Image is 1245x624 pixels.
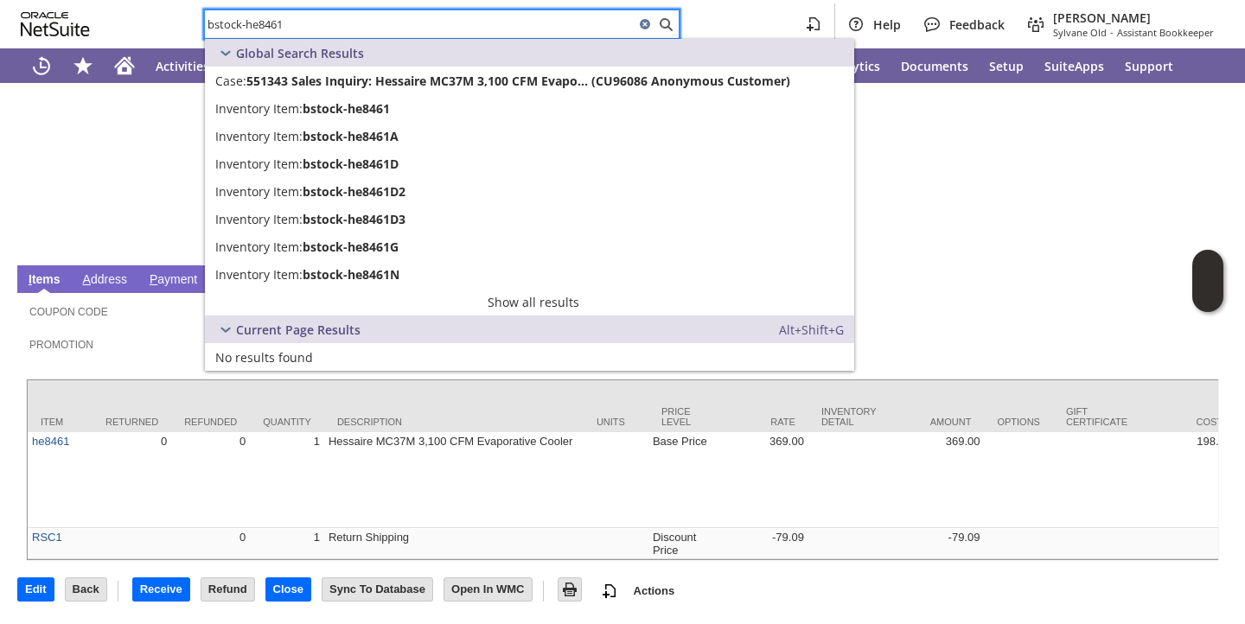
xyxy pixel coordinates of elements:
input: Open In WMC [444,578,532,601]
span: bstock-he8461D2 [303,183,405,200]
input: Search [205,14,635,35]
div: Description [337,417,571,427]
td: Base Price [648,432,713,528]
span: Inventory Item: [215,239,303,255]
input: Receive [133,578,189,601]
td: 0 [171,528,250,559]
span: Inventory Item: [215,211,303,227]
svg: Recent Records [31,55,52,76]
span: bstock-he8461 [303,100,390,117]
input: Sync To Database [322,578,432,601]
div: Gift Certificate [1066,406,1127,427]
svg: Shortcuts [73,55,93,76]
a: Actions [627,584,682,597]
span: Support [1125,58,1173,74]
span: A [83,272,91,286]
a: Payment [145,272,201,289]
div: Returned [105,417,158,427]
td: -79.09 [889,528,984,559]
svg: logo [21,12,90,36]
a: Case:551343 Sales Inquiry: Hessaire MC37M 3,100 CFM Evapo... (CU96086 Anonymous Customer)Edit: [205,67,854,94]
td: 369.00 [713,432,808,528]
span: Inventory Item: [215,128,303,144]
span: - [1110,26,1114,39]
a: Activities [145,48,220,83]
a: No results found [205,343,854,371]
iframe: Click here to launch Oracle Guided Learning Help Panel [1192,250,1223,312]
span: 551343 Sales Inquiry: Hessaire MC37M 3,100 CFM Evapo... (CU96086 Anonymous Customer) [246,73,790,89]
td: 0 [93,432,171,528]
td: 0 [171,432,250,528]
img: add-record.svg [599,581,620,602]
td: 1 [250,528,324,559]
span: bstock-he8461N [303,266,399,283]
td: 369.00 [889,432,984,528]
span: Alt+Shift+G [779,322,844,338]
div: Quantity [263,417,311,427]
span: Setup [989,58,1024,74]
td: Return Shipping [324,528,584,559]
a: Inventory Item:bstock-he8461Edit: [205,94,854,122]
a: he8461 [32,435,69,448]
td: Hessaire MC37M 3,100 CFM Evaporative Cooler [324,432,584,528]
input: Edit [18,578,54,601]
span: bstock-he8461G [303,239,399,255]
svg: Home [114,55,135,76]
input: Close [266,578,310,601]
span: Inventory Item: [215,100,303,117]
span: [PERSON_NAME] [1053,10,1214,26]
span: Documents [901,58,968,74]
a: Inventory Item:bstock-he8461NEdit: [205,260,854,288]
a: Home [104,48,145,83]
a: Inventory Item:bstock-he8461AEdit: [205,122,854,150]
img: Print [559,579,580,600]
input: Refund [201,578,254,601]
span: bstock-he8461A [303,128,399,144]
td: 1 [250,432,324,528]
a: Inventory Item:bstock-he8461D2Edit: [205,177,854,205]
input: Back [66,578,106,601]
a: Inventory Item:bstock-he8461DEdit: [205,150,854,177]
a: Coupon Code [29,306,108,318]
td: 198.64 [1140,432,1235,528]
a: Promotion [29,339,93,351]
div: Rate [726,417,795,427]
div: Options [997,417,1040,427]
a: Recent Records [21,48,62,83]
a: Items [24,272,65,289]
div: Price Level [661,406,700,427]
span: Activities [156,58,209,74]
div: Amount [902,417,971,427]
a: Address [79,272,131,289]
a: Support [1114,48,1184,83]
input: Print [559,578,581,601]
div: Units [597,417,635,427]
span: Global Search Results [236,45,364,61]
span: Inventory Item: [215,156,303,172]
span: Inventory Item: [215,183,303,200]
div: Shortcuts [62,48,104,83]
div: Cost [1153,417,1223,427]
span: Help [873,16,901,33]
a: Inventory Item:bstock-he8461D3Edit: [205,205,854,232]
span: Oracle Guided Learning Widget. To move around, please hold and drag [1192,282,1223,313]
span: I [29,272,32,286]
a: Documents [891,48,979,83]
span: Sylvane Old [1053,26,1107,39]
a: Show all results [205,288,854,315]
td: Discount Price [648,528,713,559]
a: SuiteApps [1034,48,1114,83]
span: P [150,272,157,286]
span: Assistant Bookkeeper [1117,26,1214,39]
a: RSC1 [32,531,62,544]
a: Inventory Item:bstock-he8461GEdit: [205,232,854,260]
span: Case: [215,73,246,89]
a: Setup [979,48,1034,83]
span: SuiteApps [1044,58,1104,74]
span: bstock-he8461D3 [303,211,405,227]
svg: Search [655,14,676,35]
span: bstock-he8461D [303,156,399,172]
span: Inventory Item: [215,266,303,283]
span: Feedback [949,16,1005,33]
span: Current Page Results [236,322,361,338]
